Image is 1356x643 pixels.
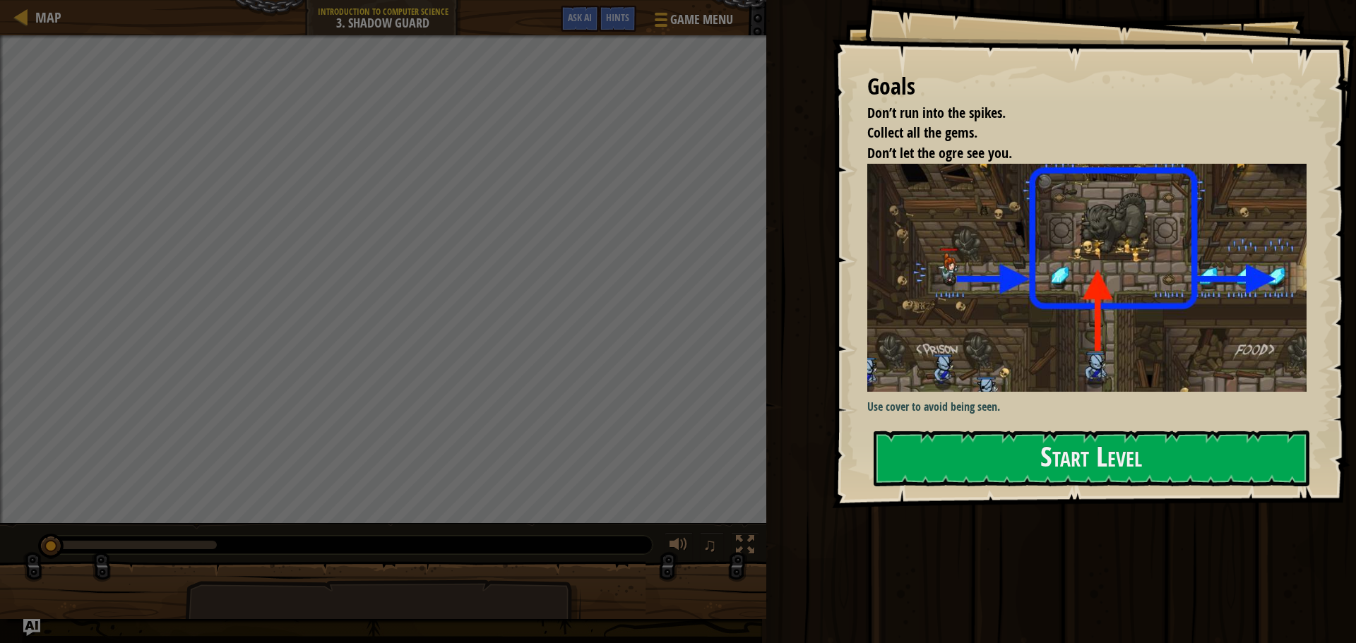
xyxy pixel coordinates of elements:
[867,164,1317,392] img: Shadow guard
[665,532,693,561] button: Adjust volume
[643,6,742,39] button: Game Menu
[874,431,1309,486] button: Start Level
[731,532,759,561] button: Toggle fullscreen
[867,71,1307,103] div: Goals
[850,143,1303,164] li: Don’t let the ogre see you.
[703,534,717,555] span: ♫
[850,103,1303,124] li: Don’t run into the spikes.
[867,399,1317,415] p: Use cover to avoid being seen.
[850,123,1303,143] li: Collect all the gems.
[867,143,1012,162] span: Don’t let the ogre see you.
[568,11,592,24] span: Ask AI
[867,103,1006,122] span: Don’t run into the spikes.
[35,8,61,27] span: Map
[28,8,61,27] a: Map
[561,6,599,32] button: Ask AI
[670,11,733,29] span: Game Menu
[606,11,629,24] span: Hints
[23,619,40,636] button: Ask AI
[867,123,977,142] span: Collect all the gems.
[700,532,724,561] button: ♫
